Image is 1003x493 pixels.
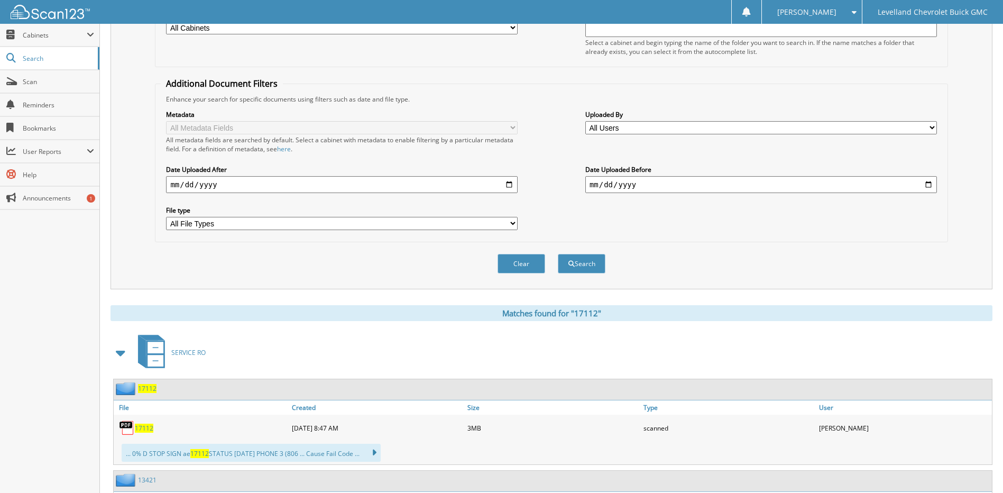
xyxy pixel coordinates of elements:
a: here [277,144,291,153]
button: Search [558,254,605,273]
span: Help [23,170,94,179]
div: Matches found for "17112" [111,305,992,321]
label: Date Uploaded Before [585,165,937,174]
a: 13421 [138,476,157,485]
a: 17112 [135,424,153,433]
div: 3MB [465,417,640,439]
label: File type [166,206,518,215]
span: Bookmarks [23,124,94,133]
span: 17112 [190,449,209,458]
div: Select a cabinet and begin typing the name of the folder you want to search in. If the name match... [585,38,937,56]
a: SERVICE RO [132,332,206,373]
div: 1 [87,194,95,203]
div: scanned [641,417,816,439]
div: [DATE] 8:47 AM [289,417,465,439]
span: [PERSON_NAME] [777,9,836,15]
div: [PERSON_NAME] [816,417,992,439]
div: All metadata fields are searched by default. Select a cabinet with metadata to enable filtering b... [166,135,518,153]
input: end [585,176,937,193]
span: Levelland Chevrolet Buick GMC [878,9,988,15]
a: Created [289,400,465,415]
span: Scan [23,77,94,86]
a: 17112 [138,384,157,393]
a: Size [465,400,640,415]
span: Cabinets [23,31,87,40]
img: folder2.png [116,382,138,395]
button: Clear [498,254,545,273]
img: PDF.png [119,420,135,436]
span: Announcements [23,194,94,203]
label: Date Uploaded After [166,165,518,174]
span: User Reports [23,147,87,156]
span: Search [23,54,93,63]
a: File [114,400,289,415]
div: Enhance your search for specific documents using filters such as date and file type. [161,95,942,104]
span: SERVICE RO [171,348,206,357]
label: Uploaded By [585,110,937,119]
label: Metadata [166,110,518,119]
legend: Additional Document Filters [161,78,283,89]
a: Type [641,400,816,415]
div: ... 0% D STOP SIGN ae STATUS [DATE] PHONE 3 (806 ... Cause Fail Code ... [122,444,381,462]
img: folder2.png [116,473,138,487]
input: start [166,176,518,193]
img: scan123-logo-white.svg [11,5,90,19]
span: Reminders [23,101,94,109]
a: User [816,400,992,415]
